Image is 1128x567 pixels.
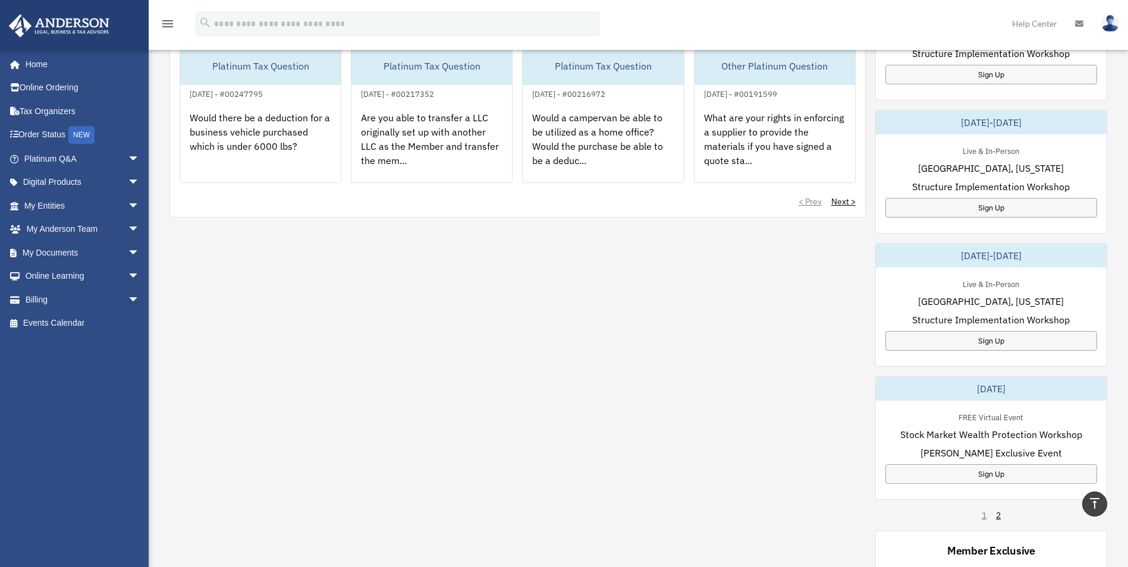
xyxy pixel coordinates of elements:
[351,46,513,183] a: Platinum Tax Question[DATE] - #00217352Are you able to transfer a LLC originally set up with anot...
[918,294,1064,308] span: [GEOGRAPHIC_DATA], [US_STATE]
[180,101,341,194] div: Would there be a deduction for a business vehicle purchased which is under 6000 lbs?
[912,179,1070,194] span: Structure Implementation Workshop
[8,147,158,171] a: Platinum Q&Aarrow_drop_down
[876,244,1107,267] div: [DATE]-[DATE]
[199,16,212,29] i: search
[695,47,855,85] div: Other Platinum Question
[128,194,152,218] span: arrow_drop_down
[876,111,1107,134] div: [DATE]-[DATE]
[8,76,158,100] a: Online Ordering
[953,144,1029,156] div: Live & In-Person
[128,241,152,265] span: arrow_drop_down
[523,87,615,99] div: [DATE] - #00216972
[947,543,1035,558] div: Member Exclusive
[128,171,152,195] span: arrow_drop_down
[128,147,152,171] span: arrow_drop_down
[8,123,158,147] a: Order StatusNEW
[128,264,152,289] span: arrow_drop_down
[128,288,152,312] span: arrow_drop_down
[694,46,856,183] a: Other Platinum Question[DATE] - #00191599What are your rights in enforcing a supplier to provide ...
[912,46,1070,61] span: Structure Implementation Workshop
[912,313,1070,327] span: Structure Implementation Workshop
[885,464,1097,484] a: Sign Up
[8,264,158,288] a: Online Learningarrow_drop_down
[522,46,684,183] a: Platinum Tax Question[DATE] - #00216972Would a campervan be able to be utilized as a home office?...
[8,171,158,194] a: Digital Productsarrow_drop_down
[8,241,158,264] a: My Documentsarrow_drop_down
[8,288,158,311] a: Billingarrow_drop_down
[523,47,683,85] div: Platinum Tax Question
[1082,492,1107,516] a: vertical_align_top
[8,194,158,218] a: My Entitiesarrow_drop_down
[161,17,175,31] i: menu
[1088,496,1102,511] i: vertical_align_top
[831,196,856,207] a: Next >
[920,446,1062,460] span: [PERSON_NAME] Exclusive Event
[351,47,512,85] div: Platinum Tax Question
[180,47,341,85] div: Platinum Tax Question
[523,101,683,194] div: Would a campervan be able to be utilized as a home office? Would the purchase be able to be a ded...
[900,427,1082,442] span: Stock Market Wealth Protection Workshop
[8,52,152,76] a: Home
[885,65,1097,84] a: Sign Up
[68,126,95,144] div: NEW
[918,161,1064,175] span: [GEOGRAPHIC_DATA], [US_STATE]
[876,377,1107,401] div: [DATE]
[351,87,444,99] div: [DATE] - #00217352
[996,509,1001,521] a: 2
[351,101,512,194] div: Are you able to transfer a LLC originally set up with another LLC as the Member and transfer the ...
[885,331,1097,351] a: Sign Up
[8,311,158,335] a: Events Calendar
[949,410,1033,423] div: FREE Virtual Event
[128,218,152,242] span: arrow_drop_down
[8,99,158,123] a: Tax Organizers
[180,87,272,99] div: [DATE] - #00247795
[180,46,341,183] a: Platinum Tax Question[DATE] - #00247795Would there be a deduction for a business vehicle purchase...
[953,277,1029,289] div: Live & In-Person
[885,198,1097,218] a: Sign Up
[695,101,855,194] div: What are your rights in enforcing a supplier to provide the materials if you have signed a quote ...
[1101,15,1119,32] img: User Pic
[695,87,787,99] div: [DATE] - #00191599
[5,14,113,37] img: Anderson Advisors Platinum Portal
[8,218,158,241] a: My Anderson Teamarrow_drop_down
[161,21,175,31] a: menu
